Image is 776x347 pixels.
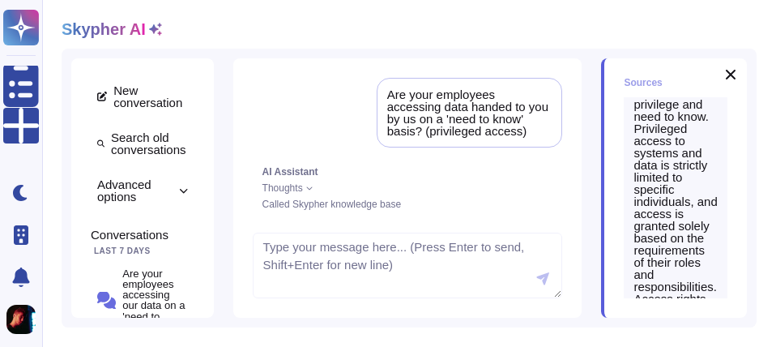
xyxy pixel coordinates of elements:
div: AI Assistant [262,167,553,177]
span: Thoughts [262,183,303,193]
h2: Skypher AI [62,19,146,39]
img: user [6,305,36,334]
span: Called Skypher knowledge base [262,199,401,210]
div: Are your employees accessing data handed to you by us on a 'need to know' basis? (privileged access) [387,88,552,137]
button: user [3,302,47,337]
small: Are your employees accessing our data on a 'need to know' basis? [122,268,187,332]
div: Conversations [91,229,194,241]
span: Advanced options [91,172,194,209]
span: Search old conversations [91,125,194,162]
span: New conversation [91,78,194,115]
div: Last 7 days [91,247,194,255]
button: Close panel [721,65,740,84]
div: Sources [624,78,662,88]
